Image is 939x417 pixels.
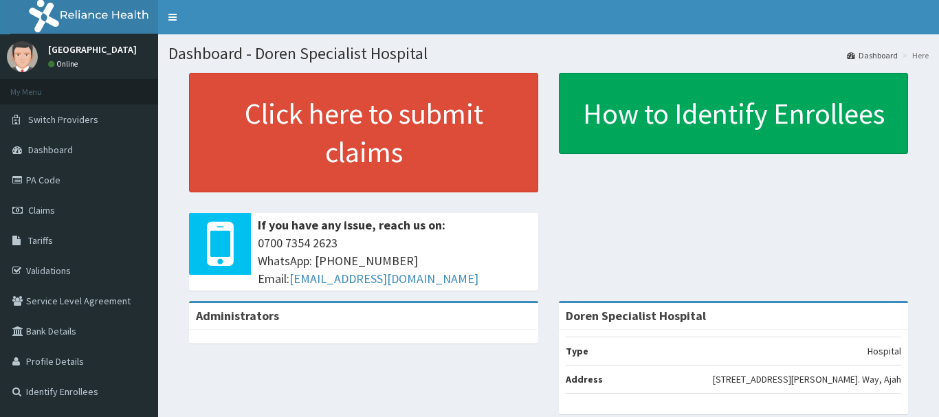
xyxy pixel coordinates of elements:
a: Online [48,59,81,69]
a: How to Identify Enrollees [559,73,908,154]
span: Switch Providers [28,113,98,126]
p: [GEOGRAPHIC_DATA] [48,45,137,54]
strong: Doren Specialist Hospital [566,308,706,324]
b: Type [566,345,588,357]
a: Click here to submit claims [189,73,538,192]
span: 0700 7354 2623 WhatsApp: [PHONE_NUMBER] Email: [258,234,531,287]
p: [STREET_ADDRESS][PERSON_NAME]. Way, Ajah [713,372,901,386]
a: Dashboard [847,49,898,61]
b: Address [566,373,603,385]
a: [EMAIL_ADDRESS][DOMAIN_NAME] [289,271,478,286]
li: Here [899,49,929,61]
span: Dashboard [28,144,73,156]
b: If you have any issue, reach us on: [258,217,445,233]
span: Claims [28,204,55,216]
img: User Image [7,41,38,72]
b: Administrators [196,308,279,324]
h1: Dashboard - Doren Specialist Hospital [168,45,929,63]
p: Hospital [868,344,901,358]
span: Tariffs [28,234,53,247]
